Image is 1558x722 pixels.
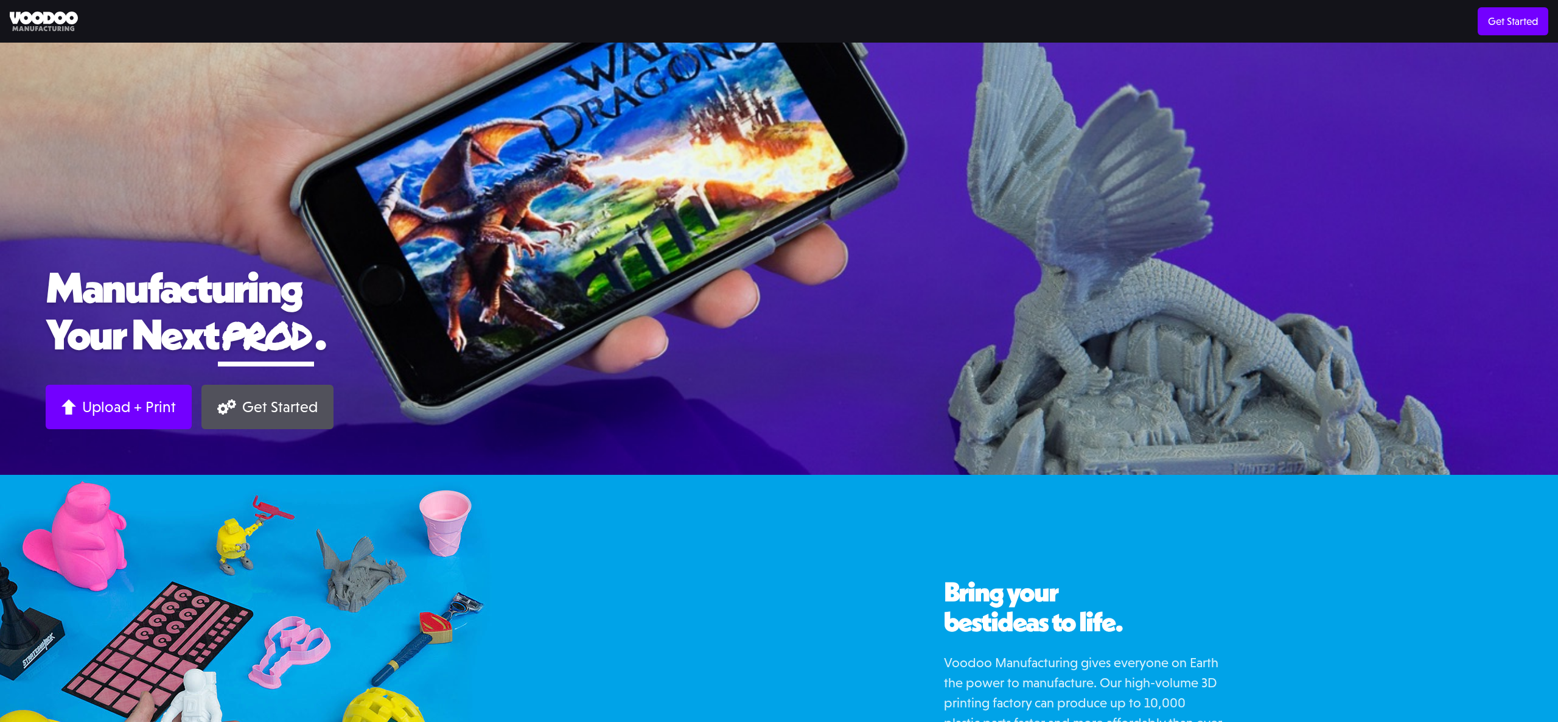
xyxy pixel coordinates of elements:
[46,264,1512,366] h1: Manufacturing Your Next .
[10,12,78,32] img: Voodoo Manufacturing logo
[944,577,1224,637] h2: Bring your best
[1478,7,1548,35] a: Get Started
[82,398,176,416] div: Upload + Print
[242,398,318,416] div: Get Started
[217,399,236,415] img: Gears
[218,308,314,361] span: prod
[991,605,1122,639] span: ideas to life.
[61,399,76,415] img: Arrow up
[46,385,192,429] a: Upload + Print
[201,385,334,429] a: Get Started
